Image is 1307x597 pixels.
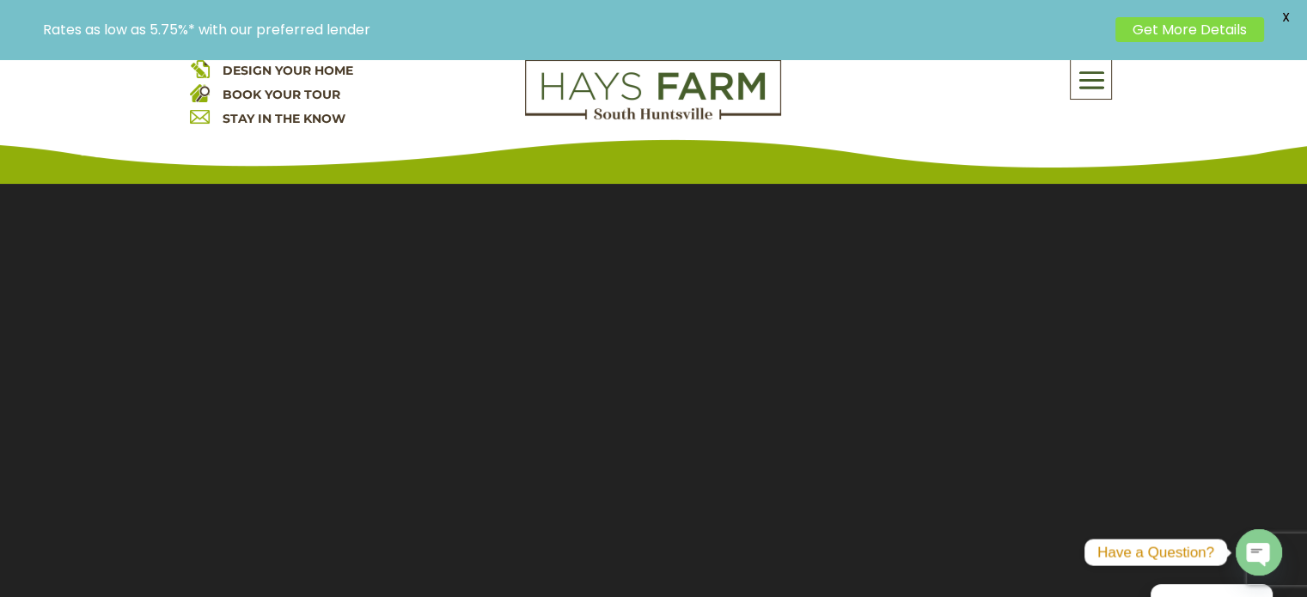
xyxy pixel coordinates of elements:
a: STAY IN THE KNOW [223,111,345,126]
p: Rates as low as 5.75%* with our preferred lender [43,21,1107,38]
a: BOOK YOUR TOUR [223,87,340,102]
a: DESIGN YOUR HOME [223,63,353,78]
a: hays farm homes huntsville development [525,108,781,124]
a: Get More Details [1115,17,1264,42]
img: Logo [525,58,781,120]
span: X [1273,4,1298,30]
img: book your home tour [190,82,210,102]
img: design your home [190,58,210,78]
